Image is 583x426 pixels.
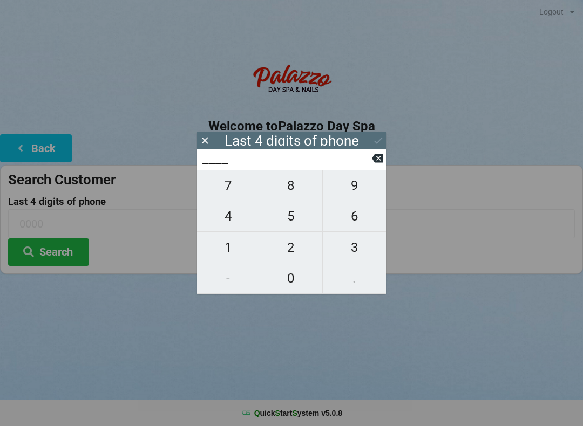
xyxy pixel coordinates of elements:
button: 0 [260,263,323,294]
span: 3 [323,236,386,259]
button: 3 [323,232,386,263]
button: 6 [323,201,386,232]
button: 8 [260,170,323,201]
button: 4 [197,201,260,232]
span: 2 [260,236,323,259]
button: 9 [323,170,386,201]
button: 1 [197,232,260,263]
button: 7 [197,170,260,201]
span: 8 [260,174,323,197]
div: Last 4 digits of phone [225,135,359,146]
span: 5 [260,205,323,228]
span: 9 [323,174,386,197]
span: 1 [197,236,260,259]
span: 4 [197,205,260,228]
button: 2 [260,232,323,263]
button: 5 [260,201,323,232]
span: 6 [323,205,386,228]
span: 7 [197,174,260,197]
span: 0 [260,267,323,290]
